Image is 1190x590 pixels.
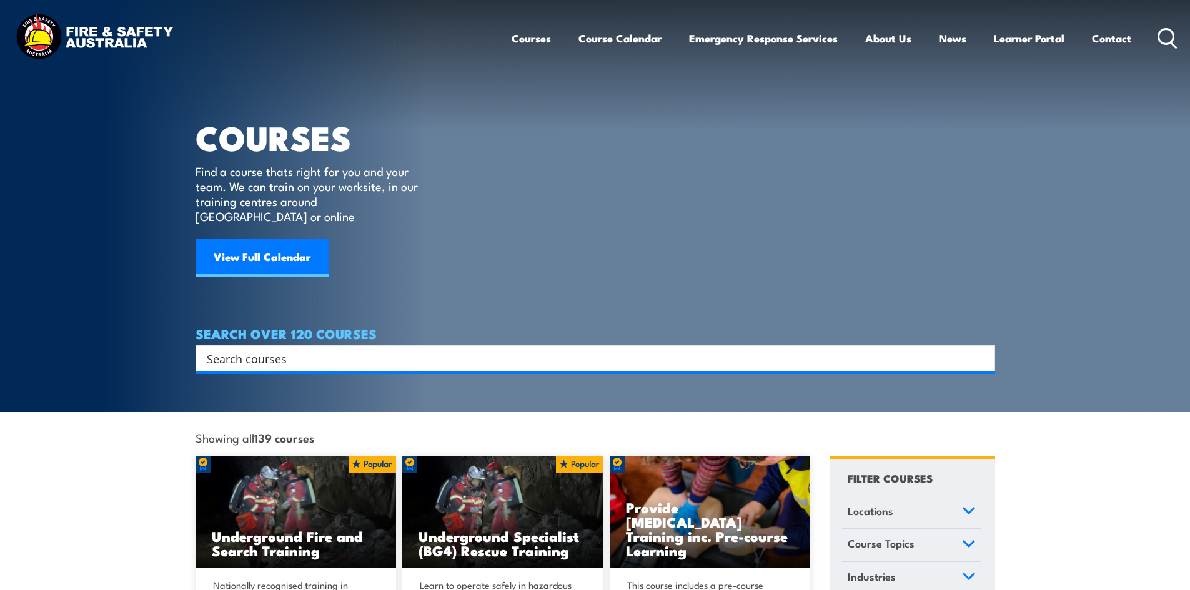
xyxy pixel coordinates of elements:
a: Course Calendar [578,22,662,55]
span: Industries [848,568,896,585]
a: Emergency Response Services [689,22,838,55]
a: News [939,22,966,55]
a: View Full Calendar [196,239,329,277]
a: Underground Specialist (BG4) Rescue Training [402,456,603,569]
button: Search magnifier button [973,350,991,367]
h3: Underground Specialist (BG4) Rescue Training [419,529,587,558]
img: Underground mine rescue [196,456,397,569]
h3: Provide [MEDICAL_DATA] Training inc. Pre-course Learning [626,500,795,558]
span: Showing all [196,431,314,444]
h4: SEARCH OVER 120 COURSES [196,327,995,340]
a: Locations [842,496,981,529]
a: Learner Portal [994,22,1064,55]
a: Course Topics [842,529,981,561]
a: Contact [1092,22,1131,55]
p: Find a course thats right for you and your team. We can train on your worksite, in our training c... [196,164,424,224]
img: Low Voltage Rescue and Provide CPR [610,456,811,569]
h4: FILTER COURSES [848,470,933,486]
h1: COURSES [196,122,436,152]
input: Search input [207,349,968,368]
a: About Us [865,22,911,55]
span: Course Topics [848,535,915,552]
a: Courses [512,22,551,55]
h3: Underground Fire and Search Training [212,529,380,558]
span: Locations [848,503,893,519]
strong: 139 courses [254,429,314,446]
a: Provide [MEDICAL_DATA] Training inc. Pre-course Learning [610,456,811,569]
img: Underground mine rescue [402,456,603,569]
a: Underground Fire and Search Training [196,456,397,569]
form: Search form [209,350,970,367]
